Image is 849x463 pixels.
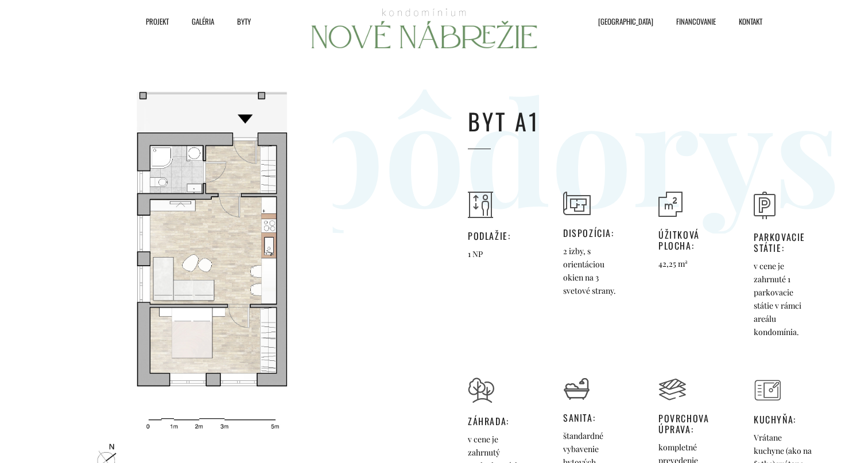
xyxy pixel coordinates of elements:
span: Povrchova úprava: [658,413,716,435]
a: Byty [220,13,257,30]
span: Sanita: [563,413,621,423]
a: [GEOGRAPHIC_DATA] [581,13,659,30]
p: 42,25 m² [658,257,716,270]
span: o [551,61,632,234]
span: Dispozícia: [563,228,621,239]
a: Projekt [129,13,175,30]
span: s [774,61,840,234]
span: Projekt [146,13,169,30]
span: Kuchyňa: [754,414,812,425]
span: Podlažie: [468,231,510,242]
h1: Byt A1 [468,107,849,135]
span: Úžitková plocha: [658,229,716,251]
a: Galéria [175,13,220,30]
span: Financovanie [676,13,716,30]
span: Parkovacie státie: [754,232,812,254]
span: r [632,61,699,234]
img: s [468,192,493,218]
span: Galéria [192,13,214,30]
p: 1 NP [468,247,510,260]
span: y [699,61,774,234]
a: Financovanie [659,13,722,30]
img: s [754,192,776,219]
a: Kontakt [722,13,768,30]
span: [GEOGRAPHIC_DATA] [598,13,653,30]
span: Byty [237,13,251,30]
span: Záhrada: [468,416,526,427]
p: 2 izby, s orientáciou okien na 3 svetové strany. [563,244,621,297]
img: c [658,192,683,217]
span: Kontakt [739,13,762,30]
span: d [465,61,551,234]
p: v cene je zahrnuté 1 parkovacie státie v rámci areálu kondomínia. [754,259,812,339]
span: p [298,61,384,234]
